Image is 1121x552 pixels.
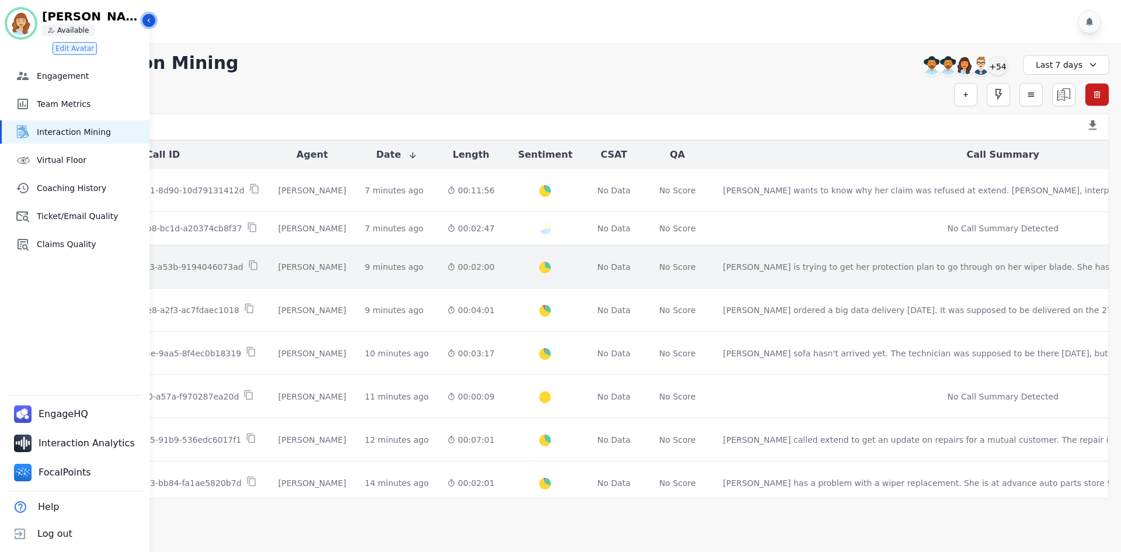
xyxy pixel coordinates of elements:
span: Engagement [37,70,145,82]
div: 00:02:01 [447,477,495,489]
a: FocalPoints [9,459,98,486]
button: Call ID [146,148,180,162]
div: 00:11:56 [447,185,495,196]
button: Log out [7,520,75,547]
button: Date [376,148,417,162]
p: b86c11d6-5beb-46b8-bc1d-a20374cb8f37 [69,223,242,234]
span: Claims Quality [37,238,145,250]
button: QA [670,148,685,162]
div: No Data [596,391,632,402]
img: person [48,27,55,34]
button: CSAT [601,148,628,162]
span: Interaction Mining [37,126,145,138]
div: 00:04:01 [447,304,495,316]
div: 10 minutes ago [365,348,429,359]
div: No Score [659,304,696,316]
div: No Score [659,348,696,359]
span: Log out [37,527,72,541]
a: Claims Quality [2,232,149,256]
p: 41f24e7a-a072-484e-9aa5-8f4ec0b18319 [69,348,241,359]
div: No Data [596,434,632,446]
span: FocalPoints [39,466,93,480]
div: No Data [596,348,632,359]
div: [PERSON_NAME] [278,391,346,402]
div: [PERSON_NAME] [278,304,346,316]
a: EngageHQ [9,401,95,428]
div: [PERSON_NAME] [278,477,346,489]
div: No Score [659,223,696,234]
div: [PERSON_NAME] [278,185,346,196]
button: Help [7,494,61,520]
p: 86c481fd-e145-48b3-bb84-fa1ae5820b7d [69,477,242,489]
div: 7 minutes ago [365,185,424,196]
button: Length [452,148,489,162]
span: EngageHQ [39,407,90,421]
a: Coaching History [2,176,149,200]
div: No Score [659,261,696,273]
div: No Data [596,304,632,316]
p: Available [57,26,89,35]
span: Virtual Floor [37,154,145,166]
p: a0791a56-c45c-45a3-a53b-9194046073ad [68,261,243,273]
p: [PERSON_NAME] [42,11,141,22]
div: No Score [659,391,696,402]
div: [PERSON_NAME] [278,223,346,234]
div: 14 minutes ago [365,477,429,489]
span: Interaction Analytics [39,436,137,450]
div: [PERSON_NAME] [278,261,346,273]
div: Last 7 days [1023,55,1109,75]
span: Help [38,500,59,514]
div: No Data [596,185,632,196]
a: Virtual Floor [2,148,149,172]
span: Coaching History [37,182,145,194]
span: Ticket/Email Quality [37,210,145,222]
div: [PERSON_NAME] [278,434,346,446]
div: +54 [988,56,1008,76]
div: 00:03:17 [447,348,495,359]
div: [PERSON_NAME] [278,348,346,359]
div: 00:02:00 [447,261,495,273]
div: 00:07:01 [447,434,495,446]
button: Sentiment [518,148,572,162]
div: 9 minutes ago [365,261,424,273]
div: 00:02:47 [447,223,495,234]
a: Interaction Mining [2,120,149,144]
div: 11 minutes ago [365,391,429,402]
div: 9 minutes ago [365,304,424,316]
div: 00:00:09 [447,391,495,402]
p: d160b3ec-1f5e-4895-91b9-536edc6017f1 [69,434,241,446]
a: Team Metrics [2,92,149,116]
div: No Score [659,477,696,489]
div: 12 minutes ago [365,434,429,446]
img: Bordered avatar [7,9,35,37]
a: Engagement [2,64,149,88]
a: Interaction Analytics [9,430,142,457]
button: Agent [297,148,328,162]
p: 996d2cf6-ff1a-4270-a57a-f970287ea20d [72,391,239,402]
a: Ticket/Email Quality [2,204,149,228]
button: Call Summary [967,148,1039,162]
span: Team Metrics [37,98,145,110]
div: No Data [596,477,632,489]
div: No Score [659,434,696,446]
div: No Score [659,185,696,196]
button: Edit Avatar [53,42,97,55]
div: 7 minutes ago [365,223,424,234]
div: No Data [596,223,632,234]
p: 27a8eebf-1a67-43e8-a2f3-ac7fdaec1018 [72,304,239,316]
div: No Data [596,261,632,273]
p: 9dd35db3-5ba7-4551-8d90-10d79131412d [67,185,245,196]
